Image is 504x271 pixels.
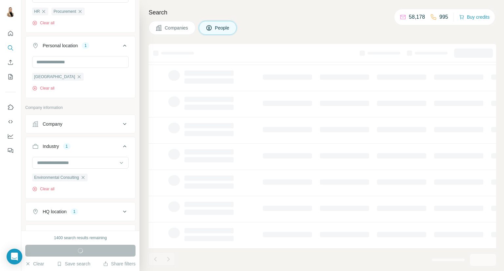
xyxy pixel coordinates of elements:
[5,101,16,113] button: Use Surfe on LinkedIn
[25,105,136,111] p: Company information
[5,145,16,156] button: Feedback
[103,261,136,267] button: Share filters
[5,56,16,68] button: Enrich CSV
[43,121,62,127] div: Company
[149,8,496,17] h4: Search
[32,186,54,192] button: Clear all
[5,116,16,128] button: Use Surfe API
[165,25,189,31] span: Companies
[459,12,490,22] button: Buy credits
[7,249,22,264] div: Open Intercom Messenger
[32,20,54,26] button: Clear all
[34,9,40,14] span: HR
[439,13,448,21] p: 995
[26,204,135,219] button: HQ location1
[26,138,135,157] button: Industry1
[54,235,107,241] div: 1400 search results remaining
[215,25,230,31] span: People
[5,7,16,17] img: Avatar
[63,143,71,149] div: 1
[409,13,425,21] p: 58,178
[34,74,75,80] span: [GEOGRAPHIC_DATA]
[32,85,54,91] button: Clear all
[57,261,90,267] button: Save search
[53,9,76,14] span: Procurement
[5,28,16,39] button: Quick start
[34,175,79,180] span: Environmental Consulting
[26,226,135,242] button: Annual revenue ($)
[43,208,67,215] div: HQ location
[5,42,16,54] button: Search
[26,116,135,132] button: Company
[5,71,16,83] button: My lists
[43,42,78,49] div: Personal location
[82,43,89,49] div: 1
[26,38,135,56] button: Personal location1
[5,130,16,142] button: Dashboard
[43,143,59,150] div: Industry
[71,209,78,215] div: 1
[25,261,44,267] button: Clear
